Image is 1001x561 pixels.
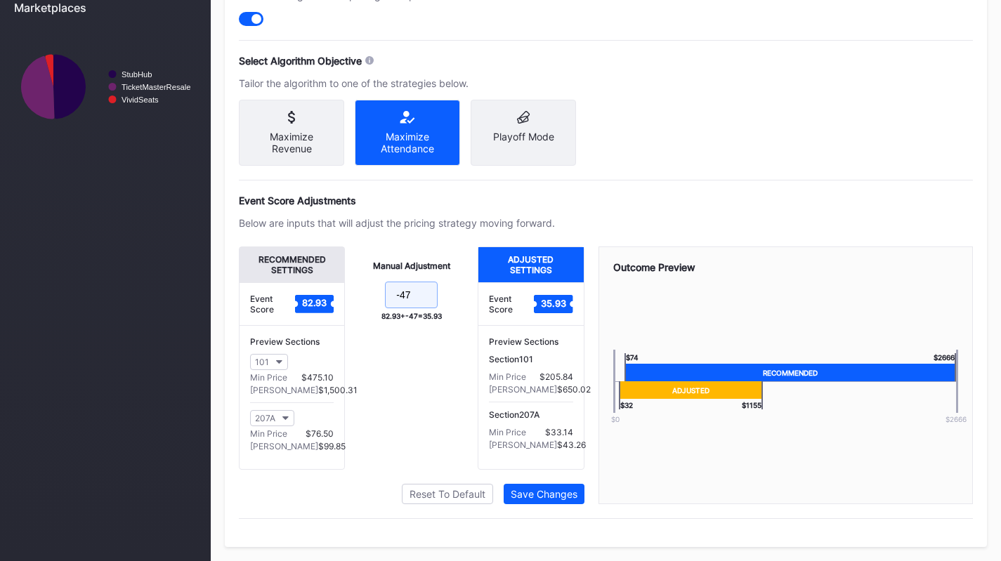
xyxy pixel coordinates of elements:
[250,441,318,451] div: [PERSON_NAME]
[240,247,344,282] div: Recommended Settings
[122,70,152,79] text: StubHub
[239,55,362,67] div: Select Algorithm Objective
[504,484,584,504] button: Save Changes
[301,372,334,383] div: $475.10
[619,381,762,399] div: Adjusted
[624,364,956,381] div: Recommended
[557,440,586,450] div: $43.26
[619,399,633,409] div: $ 32
[14,1,197,15] div: Marketplaces
[410,488,485,500] div: Reset To Default
[255,413,275,423] div: 207A
[489,384,557,395] div: [PERSON_NAME]
[255,357,269,367] div: 101
[557,384,591,395] div: $650.02
[381,312,442,320] div: 82.93 + -47 = 35.93
[239,194,973,206] div: Event Score Adjustments
[306,428,334,439] div: $76.50
[250,372,287,383] div: Min Price
[301,298,327,309] text: 82.93
[239,77,555,89] div: Tailor the algorithm to one of the strategies below.
[934,353,956,364] div: $ 2666
[250,354,288,370] button: 101
[402,484,493,504] button: Reset To Default
[489,354,573,364] div: Section 101
[366,131,449,154] div: Maximize Attendance
[239,217,555,229] div: Below are inputs that will adjust the pricing strategy moving forward.
[489,371,526,382] div: Min Price
[250,428,287,439] div: Min Price
[318,441,346,451] div: $99.85
[591,415,640,423] div: $0
[250,336,334,347] div: Preview Sections
[624,353,639,364] div: $ 74
[489,409,573,420] div: Section 207A
[250,385,318,395] div: [PERSON_NAME]
[482,131,565,143] div: Playoff Mode
[489,336,573,347] div: Preview Sections
[122,83,190,91] text: TicketMasterResale
[742,399,763,409] div: $ 1155
[250,131,333,154] div: Maximize Revenue
[613,261,959,273] div: Outcome Preview
[122,95,159,104] text: VividSeats
[539,371,573,382] div: $205.84
[931,415,981,423] div: $ 2666
[541,298,566,309] text: 35.93
[489,440,557,450] div: [PERSON_NAME]
[478,247,583,282] div: Adjusted Settings
[545,427,573,437] div: $33.14
[14,25,197,148] svg: Chart title
[373,260,450,271] div: Manual Adjustment
[250,293,295,315] div: Event Score
[489,293,534,315] div: Event Score
[250,410,294,426] button: 207A
[318,385,358,395] div: $1,500.31
[511,488,577,500] div: Save Changes
[489,427,526,437] div: Min Price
